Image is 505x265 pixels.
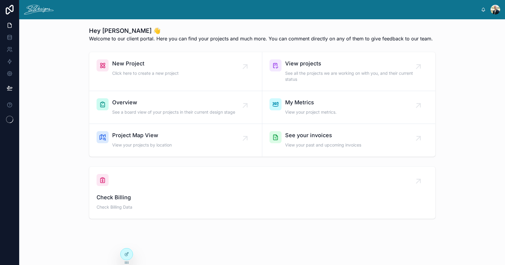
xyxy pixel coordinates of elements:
[285,98,337,107] span: My Metrics
[24,5,54,14] img: App logo
[285,131,361,140] span: See your invoices
[262,91,435,124] a: My MetricsView your project metrics.
[285,142,361,148] span: View your past and upcoming invoices
[285,70,418,82] span: See all the projects we are working on with you, and their current status
[262,124,435,156] a: See your invoicesView your past and upcoming invoices
[89,52,262,91] a: New ProjectClick here to create a new project
[112,142,172,148] span: View your projects by location
[97,204,428,210] span: Check Billing Data
[89,91,262,124] a: OverviewSee a board view of your projects in their current design stage
[89,27,433,35] h1: Hey [PERSON_NAME] 👋
[112,59,179,68] span: New Project
[112,98,235,107] span: Overview
[89,35,433,42] span: Welcome to our client portal. Here you can find your projects and much more. You can comment dire...
[262,52,435,91] a: View projectsSee all the projects we are working on with you, and their current status
[112,70,179,76] span: Click here to create a new project
[112,109,235,115] span: See a board view of your projects in their current design stage
[112,131,172,140] span: Project Map View
[89,167,435,219] a: Check BillingCheck Billing Data
[58,8,481,11] div: scrollable content
[285,59,418,68] span: View projects
[89,124,262,156] a: Project Map ViewView your projects by location
[97,193,428,202] span: Check Billing
[285,109,337,115] span: View your project metrics.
